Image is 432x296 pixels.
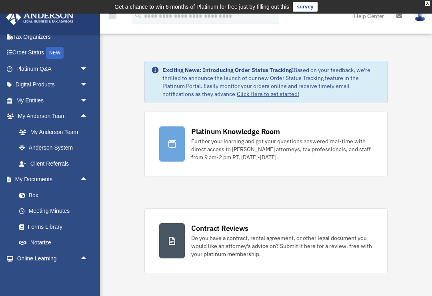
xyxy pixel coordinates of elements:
[11,124,100,140] a: My Anderson Team
[46,47,64,59] div: NEW
[11,203,100,219] a: Meeting Minutes
[237,90,299,98] a: Click Here to get started!
[425,1,430,6] div: close
[191,223,248,233] div: Contract Reviews
[191,137,373,161] div: Further your learning and get your questions answered real-time with direct access to [PERSON_NAM...
[80,108,96,125] span: arrow_drop_up
[6,61,100,77] a: Platinum Q&Aarrow_drop_down
[80,250,96,267] span: arrow_drop_up
[6,172,100,188] a: My Documentsarrow_drop_up
[6,92,100,108] a: My Entitiesarrow_drop_down
[144,208,388,273] a: Contract Reviews Do you have a contract, rental agreement, or other legal document you would like...
[11,266,100,282] a: Courses
[6,250,100,266] a: Online Learningarrow_drop_up
[191,126,280,136] div: Platinum Knowledge Room
[162,66,294,74] strong: Exciting News: Introducing Order Status Tracking!
[11,187,100,203] a: Box
[293,2,318,12] a: survey
[11,140,100,156] a: Anderson System
[6,77,100,93] a: Digital Productsarrow_drop_down
[6,45,100,61] a: Order StatusNEW
[80,77,96,93] span: arrow_drop_down
[80,92,96,109] span: arrow_drop_down
[6,29,100,45] a: Tax Organizers
[134,11,142,20] i: search
[11,235,100,251] a: Notarize
[11,219,100,235] a: Forms Library
[80,61,96,77] span: arrow_drop_down
[414,10,426,22] img: User Pic
[114,2,289,12] div: Get a chance to win 6 months of Platinum for free just by filling out this
[144,112,388,176] a: Platinum Knowledge Room Further your learning and get your questions answered real-time with dire...
[108,14,118,21] a: menu
[162,66,381,98] div: Based on your feedback, we're thrilled to announce the launch of our new Order Status Tracking fe...
[4,10,76,25] img: Anderson Advisors Platinum Portal
[11,156,100,172] a: Client Referrals
[6,108,100,124] a: My Anderson Teamarrow_drop_up
[108,11,118,21] i: menu
[191,234,373,258] div: Do you have a contract, rental agreement, or other legal document you would like an attorney's ad...
[80,172,96,188] span: arrow_drop_up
